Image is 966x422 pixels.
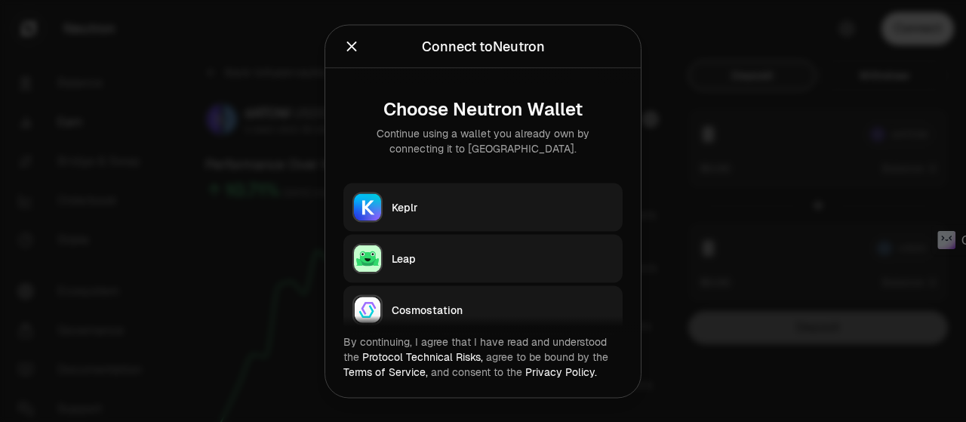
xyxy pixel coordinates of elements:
[355,98,611,119] div: Choose Neutron Wallet
[343,35,360,57] button: Close
[354,296,381,323] img: Cosmostation
[392,302,614,317] div: Cosmostation
[343,183,623,231] button: KeplrKeplr
[392,199,614,214] div: Keplr
[343,234,623,282] button: LeapLeap
[354,193,381,220] img: Keplr
[355,125,611,156] div: Continue using a wallet you already own by connecting it to [GEOGRAPHIC_DATA].
[392,251,614,266] div: Leap
[422,35,545,57] div: Connect to Neutron
[354,245,381,272] img: Leap
[525,365,597,378] a: Privacy Policy.
[362,350,483,363] a: Protocol Technical Risks,
[343,285,623,334] button: CosmostationCosmostation
[343,334,623,379] div: By continuing, I agree that I have read and understood the agree to be bound by the and consent t...
[343,365,428,378] a: Terms of Service,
